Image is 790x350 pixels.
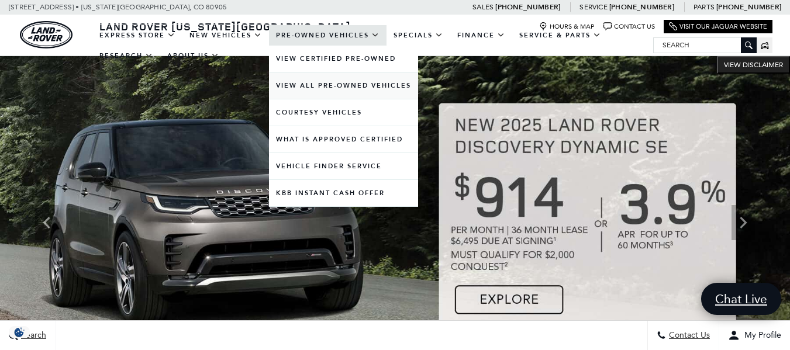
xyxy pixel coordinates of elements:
img: Land Rover [20,21,73,48]
a: [PHONE_NUMBER] [716,2,781,12]
img: Opt-Out Icon [6,326,33,338]
a: New Vehicles [182,25,269,46]
a: KBB Instant Cash Offer [269,180,418,206]
div: Previous [35,205,58,240]
a: Service & Parts [512,25,608,46]
nav: Main Navigation [92,25,653,66]
a: Visit Our Jaguar Website [669,22,767,31]
span: VIEW DISCLAIMER [724,60,783,70]
a: [PHONE_NUMBER] [495,2,560,12]
a: Finance [450,25,512,46]
a: Chat Live [701,283,781,315]
a: Land Rover [US_STATE][GEOGRAPHIC_DATA] [92,19,358,33]
a: [STREET_ADDRESS] • [US_STATE][GEOGRAPHIC_DATA], CO 80905 [9,3,227,11]
a: Contact Us [603,22,655,31]
a: land-rover [20,21,73,48]
a: Vehicle Finder Service [269,153,418,179]
a: EXPRESS STORE [92,25,182,46]
a: View All Pre-Owned Vehicles [269,72,418,99]
input: Search [654,38,756,52]
a: About Us [160,46,226,66]
button: Open user profile menu [719,321,790,350]
span: Land Rover [US_STATE][GEOGRAPHIC_DATA] [99,19,351,33]
div: Next [732,205,755,240]
a: Research [92,46,160,66]
section: Click to Open Cookie Consent Modal [6,326,33,338]
span: Sales [472,3,494,11]
span: Contact Us [666,331,710,341]
span: Chat Live [709,291,773,307]
a: [PHONE_NUMBER] [609,2,674,12]
a: What Is Approved Certified [269,126,418,153]
a: View Certified Pre-Owned [269,46,418,72]
a: Courtesy Vehicles [269,99,418,126]
a: Hours & Map [539,22,595,31]
span: Service [579,3,607,11]
span: Parts [694,3,715,11]
span: My Profile [740,331,781,341]
button: VIEW DISCLAIMER [717,56,790,74]
a: Specials [387,25,450,46]
a: Pre-Owned Vehicles [269,25,387,46]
